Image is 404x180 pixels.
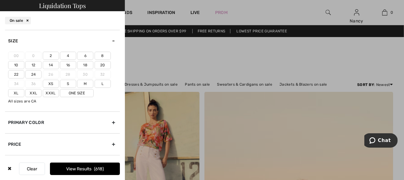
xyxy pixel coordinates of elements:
span: 618 [94,166,104,172]
label: 12 [25,61,42,69]
label: M [77,80,93,88]
label: 22 [8,70,24,78]
label: 14 [43,61,59,69]
label: 24 [25,70,42,78]
div: Size [5,30,120,52]
label: 36 [25,80,42,88]
div: Sale [5,155,120,177]
label: 16 [60,61,76,69]
label: 2 [43,52,59,60]
label: 20 [95,61,111,69]
label: Xl [8,89,24,97]
label: 18 [77,61,93,69]
div: ✖ [5,163,14,175]
label: 00 [8,52,24,60]
label: 26 [43,70,59,78]
div: On sale [5,17,31,24]
label: 28 [60,70,76,78]
label: S [60,80,76,88]
label: Xxl [25,89,42,97]
iframe: Opens a widget where you can chat to one of our agents [364,133,398,149]
div: Primary Color [5,111,120,133]
label: 4 [60,52,76,60]
button: View Results618 [50,163,120,175]
label: Xxxl [43,89,59,97]
button: Clear [19,163,45,175]
label: Xs [43,80,59,88]
label: L [95,80,111,88]
label: 30 [77,70,93,78]
label: 10 [8,61,24,69]
div: All sizes are CA [8,98,120,104]
div: Price [5,133,120,155]
label: 8 [95,52,111,60]
label: 6 [77,52,93,60]
label: One Size [60,89,94,97]
label: 0 [25,52,42,60]
label: 34 [8,80,24,88]
label: 32 [95,70,111,78]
